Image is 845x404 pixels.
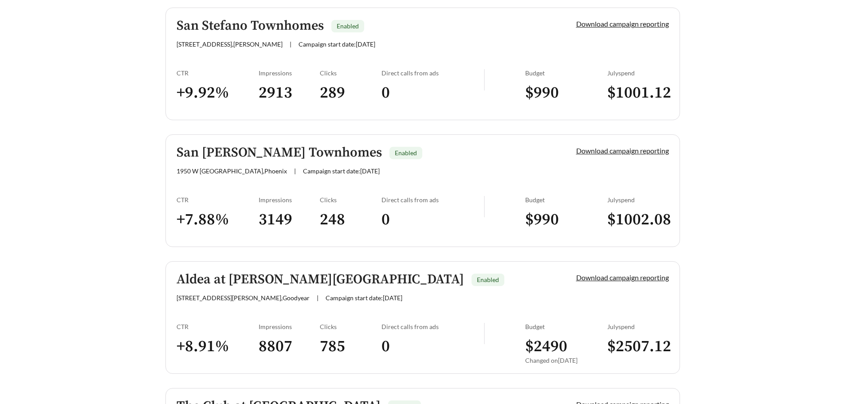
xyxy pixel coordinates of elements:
span: Enabled [477,276,499,283]
a: Download campaign reporting [576,273,669,282]
h5: San Stefano Townhomes [177,19,324,33]
h3: + 9.92 % [177,83,259,103]
div: CTR [177,323,259,330]
span: Campaign start date: [DATE] [303,167,380,175]
span: [STREET_ADDRESS][PERSON_NAME] , Goodyear [177,294,310,302]
h3: 0 [381,83,484,103]
div: Budget [525,323,607,330]
div: CTR [177,69,259,77]
div: July spend [607,323,669,330]
div: Direct calls from ads [381,323,484,330]
span: | [317,294,318,302]
h5: Aldea at [PERSON_NAME][GEOGRAPHIC_DATA] [177,272,464,287]
div: Budget [525,196,607,204]
div: Clicks [320,323,381,330]
h3: 3149 [259,210,320,230]
a: San Stefano TownhomesEnabled[STREET_ADDRESS],[PERSON_NAME]|Campaign start date:[DATE]Download cam... [165,8,680,120]
div: Budget [525,69,607,77]
h3: + 8.91 % [177,337,259,357]
img: line [484,323,485,344]
h3: 248 [320,210,381,230]
h3: 0 [381,210,484,230]
div: Direct calls from ads [381,196,484,204]
span: | [290,40,291,48]
span: Campaign start date: [DATE] [299,40,375,48]
img: line [484,196,485,217]
div: Impressions [259,196,320,204]
span: Campaign start date: [DATE] [326,294,402,302]
h3: 8807 [259,337,320,357]
h5: San [PERSON_NAME] Townhomes [177,145,382,160]
div: Changed on [DATE] [525,357,607,364]
span: [STREET_ADDRESS] , [PERSON_NAME] [177,40,283,48]
div: July spend [607,196,669,204]
span: Enabled [337,22,359,30]
h3: $ 1001.12 [607,83,669,103]
h3: 289 [320,83,381,103]
span: 1950 W [GEOGRAPHIC_DATA] , Phoenix [177,167,287,175]
div: Direct calls from ads [381,69,484,77]
div: CTR [177,196,259,204]
h3: $ 1002.08 [607,210,669,230]
h3: $ 990 [525,210,607,230]
div: July spend [607,69,669,77]
h3: 0 [381,337,484,357]
h3: $ 2490 [525,337,607,357]
span: | [294,167,296,175]
a: Download campaign reporting [576,20,669,28]
img: line [484,69,485,90]
div: Impressions [259,69,320,77]
a: Download campaign reporting [576,146,669,155]
h3: $ 2507.12 [607,337,669,357]
h3: $ 990 [525,83,607,103]
h3: 2913 [259,83,320,103]
div: Impressions [259,323,320,330]
div: Clicks [320,69,381,77]
a: San [PERSON_NAME] TownhomesEnabled1950 W [GEOGRAPHIC_DATA],Phoenix|Campaign start date:[DATE]Down... [165,134,680,247]
div: Clicks [320,196,381,204]
h3: + 7.88 % [177,210,259,230]
a: Aldea at [PERSON_NAME][GEOGRAPHIC_DATA]Enabled[STREET_ADDRESS][PERSON_NAME],Goodyear|Campaign sta... [165,261,680,374]
span: Enabled [395,149,417,157]
h3: 785 [320,337,381,357]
